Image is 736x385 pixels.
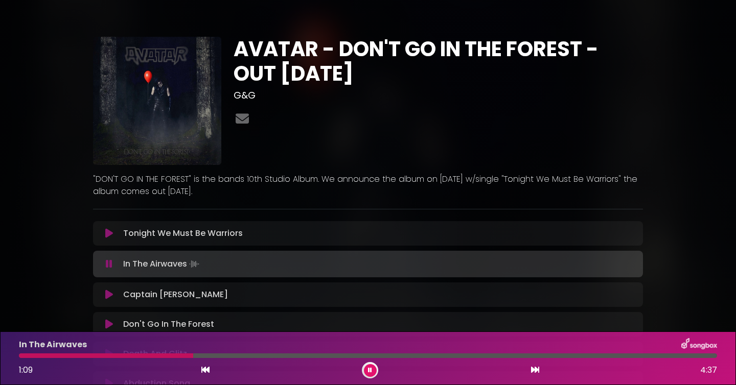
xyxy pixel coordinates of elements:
h3: G&G [234,90,643,101]
h1: AVATAR - DON'T GO IN THE FOREST - OUT [DATE] [234,37,643,86]
img: waveform4.gif [187,257,201,271]
img: songbox-logo-white.png [681,338,717,351]
span: 1:09 [19,364,33,376]
p: In The Airwaves [123,257,201,271]
img: F2dxkizfSxmxPj36bnub [93,37,221,165]
p: Captain [PERSON_NAME] [123,288,228,301]
span: 4:37 [700,364,717,376]
p: "DON'T GO IN THE FOREST" is the bands 10th Studio Album. We announce the album on [DATE] w/single... [93,173,643,198]
p: Tonight We Must Be Warriors [123,227,243,239]
p: In The Airwaves [19,339,87,351]
p: Don't Go In The Forest [123,318,214,330]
